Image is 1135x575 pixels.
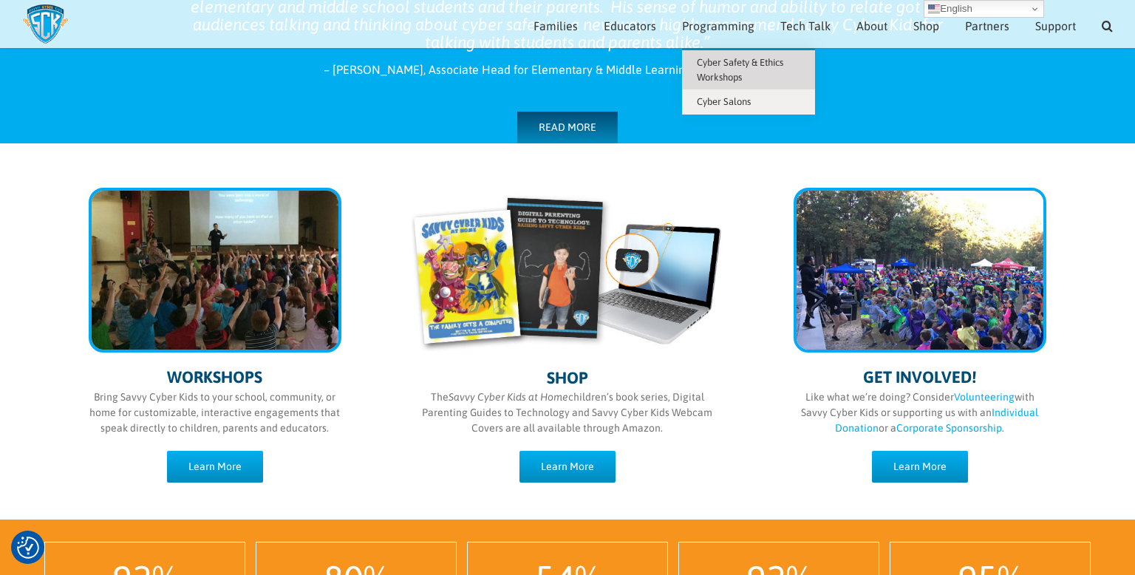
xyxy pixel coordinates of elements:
span: Tech Talk [780,20,831,32]
a: Individual Donation [835,406,1038,434]
span: Associate Head for Elementary & Middle Learning [429,63,692,76]
i: Savvy Cyber Kids at Home [449,391,568,403]
img: programming-sm [92,191,338,350]
span: Educators [604,20,656,32]
span: Programming [682,20,754,32]
a: Cyber Salons [682,89,815,115]
img: Revisit consent button [17,537,39,559]
img: shop-sm [412,191,723,353]
span: WORKSHOPS [167,367,262,387]
a: Learn More [167,451,263,483]
span: Learn More [541,460,594,473]
span: READ MORE [539,121,596,134]
button: Consent Preferences [17,537,39,559]
span: About [856,20,887,32]
a: Volunteering [954,391,1015,403]
span: Cyber Salons [697,96,751,107]
a: Learn More [872,451,968,483]
p: Like what we’re doing? Consider with Savvy Cyber Kids or supporting us with an or a . [794,389,1046,436]
a: Learn More [519,451,616,483]
p: The children’s book series, Digital Parenting Guides to Technology and Savvy Cyber Kids Webcam Co... [412,389,723,436]
img: en [928,3,940,15]
span: [PERSON_NAME] [333,63,423,76]
span: Cyber Safety & Ethics Workshops [697,57,783,83]
img: get-involved-sm [797,191,1043,350]
span: GET INVOLVED! [863,367,976,387]
p: Bring Savvy Cyber Kids to your school, community, or home for customizable, interactive engagemen... [89,389,341,436]
span: Learn More [893,460,947,473]
img: Savvy Cyber Kids Logo [22,4,69,44]
span: Shop [913,20,939,32]
span: Partners [965,20,1009,32]
a: Corporate Sponsorship [896,422,1002,434]
span: Support [1035,20,1076,32]
a: Cyber Safety & Ethics Workshops [682,50,815,89]
span: Families [534,20,578,32]
span: Learn More [188,460,242,473]
a: READ MORE [517,112,618,143]
span: SHOP [547,368,588,387]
